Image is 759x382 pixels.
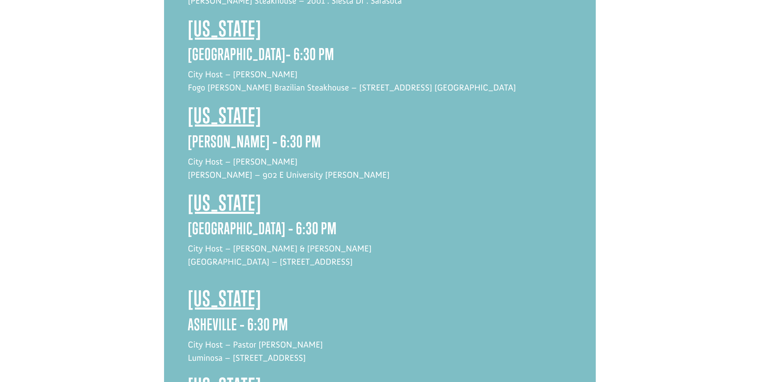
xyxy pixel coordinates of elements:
span: [GEOGRAPHIC_DATA] , [GEOGRAPHIC_DATA] [22,32,110,38]
strong: Project Shovel Ready [19,24,66,30]
h3: [GEOGRAPHIC_DATA]– 6:30 PM [188,45,572,68]
p: City Host – [PERSON_NAME] & [PERSON_NAME] [GEOGRAPHIC_DATA] – [STREET_ADDRESS] [188,242,572,277]
span: [US_STATE] [188,103,262,128]
h3: Asheville – 6:30 PM [188,315,572,338]
img: emoji confettiBall [64,17,71,23]
button: Donate [113,16,149,30]
span: [US_STATE] [188,190,262,215]
div: to [14,25,110,30]
p: City Host – [PERSON_NAME] [PERSON_NAME] – 902 E University [PERSON_NAME] [188,155,572,190]
span: [US_STATE] [188,285,262,311]
p: City Host – Pastor [PERSON_NAME] Luminosa – [STREET_ADDRESS] [188,338,572,373]
div: [DEMOGRAPHIC_DATA] donated $1,000 [14,8,110,24]
h3: [GEOGRAPHIC_DATA] – 6:30 PM [188,219,572,242]
h3: [PERSON_NAME] – 6:30 PM [188,132,572,155]
span: [US_STATE] [188,16,262,41]
img: US.png [14,32,20,38]
p: City Host – [PERSON_NAME] Fogo [PERSON_NAME] Brazilian Steakhouse – [STREET_ADDRESS] [GEOGRAPHIC_... [188,68,572,103]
